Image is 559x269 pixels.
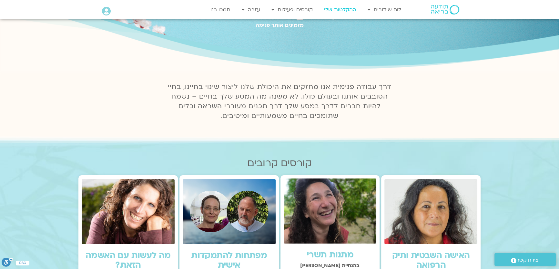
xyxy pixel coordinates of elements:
[207,4,234,16] a: תמכו בנו
[284,263,377,268] h2: בהנחיית [PERSON_NAME]
[307,249,353,261] a: מתנות תשרי
[494,253,556,266] a: יצירת קשר
[239,4,263,16] a: עזרה
[516,256,540,264] span: יצירת קשר
[164,82,395,121] p: דרך עבודה פנימית אנו מחזקים את היכולת שלנו ליצור שינוי בחיינו, בחיי הסובבים אותנו ובעולם כולו. לא...
[321,4,360,16] a: ההקלטות שלי
[78,158,481,169] h2: קורסים קרובים
[364,4,404,16] a: לוח שידורים
[268,4,316,16] a: קורסים ופעילות
[431,5,459,14] img: תודעה בריאה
